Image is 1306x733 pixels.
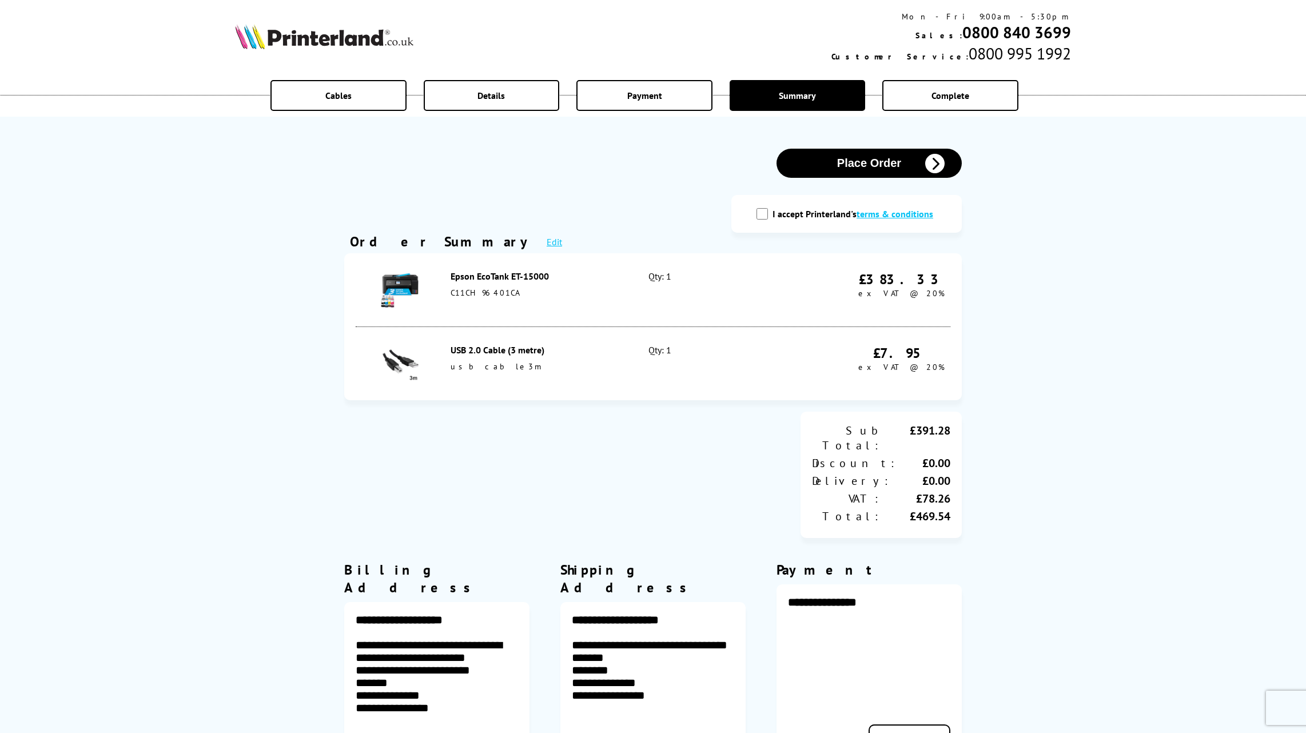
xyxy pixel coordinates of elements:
[451,344,623,356] div: USB 2.0 Cable (3 metre)
[325,90,352,101] span: Cables
[831,51,969,62] span: Customer Service:
[812,456,897,471] div: Discount:
[881,423,950,453] div: £391.28
[773,208,939,220] label: I accept Printerland's
[812,473,891,488] div: Delivery:
[881,509,950,524] div: £469.54
[777,149,962,178] button: Place Order
[451,288,623,298] div: C11CH96401CA
[831,11,1071,22] div: Mon - Fri 9:00am - 5:30pm
[812,509,881,524] div: Total:
[779,90,816,101] span: Summary
[857,208,933,220] a: modal_tc
[451,361,623,372] div: usbcable3m
[891,473,950,488] div: £0.00
[350,233,535,250] div: Order Summary
[627,90,662,101] span: Payment
[380,342,420,383] img: USB 2.0 Cable (3 metre)
[547,236,562,248] a: Edit
[931,90,969,101] span: Complete
[812,491,881,506] div: VAT:
[451,270,623,282] div: Epson EcoTank ET-15000
[648,344,767,383] div: Qty: 1
[648,270,767,309] div: Qty: 1
[235,24,413,49] img: Printerland Logo
[962,22,1071,43] a: 0800 840 3699
[812,423,881,453] div: Sub Total:
[380,269,420,309] img: Epson EcoTank ET-15000
[560,561,746,596] div: Shipping Address
[969,43,1071,64] span: 0800 995 1992
[344,561,529,596] div: Billing Address
[915,30,962,41] span: Sales:
[777,561,962,579] div: Payment
[858,288,945,298] span: ex VAT @ 20%
[858,344,945,362] div: £7.95
[897,456,950,471] div: £0.00
[881,491,950,506] div: £78.26
[858,270,945,288] div: £383.33
[858,362,945,372] span: ex VAT @ 20%
[477,90,505,101] span: Details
